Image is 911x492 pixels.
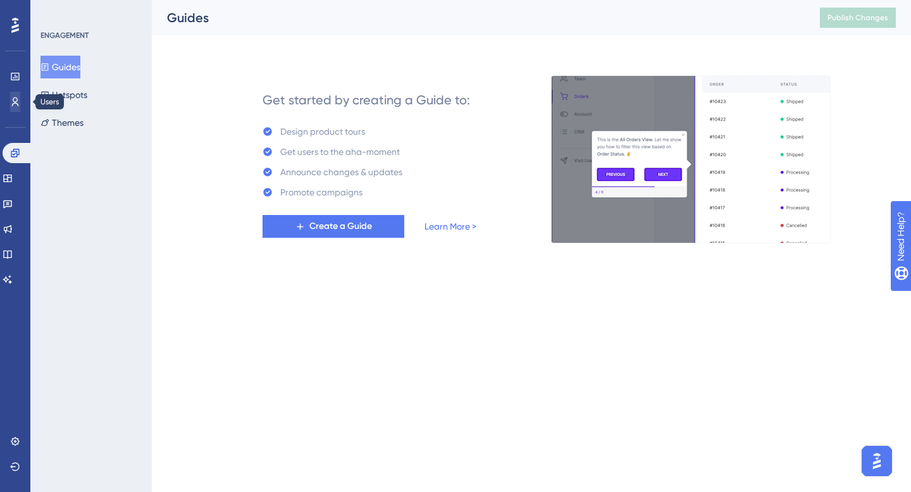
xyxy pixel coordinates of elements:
div: Guides [167,9,788,27]
button: Create a Guide [263,215,404,238]
button: Themes [40,111,84,134]
div: Get started by creating a Guide to: [263,91,470,109]
div: Design product tours [280,124,365,139]
button: Publish Changes [820,8,896,28]
button: Hotspots [40,83,87,106]
div: Announce changes & updates [280,164,402,180]
button: Guides [40,56,80,78]
iframe: UserGuiding AI Assistant Launcher [858,442,896,480]
div: Promote campaigns [280,185,363,200]
span: Create a Guide [309,219,372,234]
img: 21a29cd0e06a8f1d91b8bced9f6e1c06.gif [551,75,831,243]
div: ENGAGEMENT [40,30,89,40]
a: Learn More > [425,219,476,234]
div: Get users to the aha-moment [280,144,400,159]
span: Publish Changes [827,13,888,23]
span: Need Help? [30,3,79,18]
